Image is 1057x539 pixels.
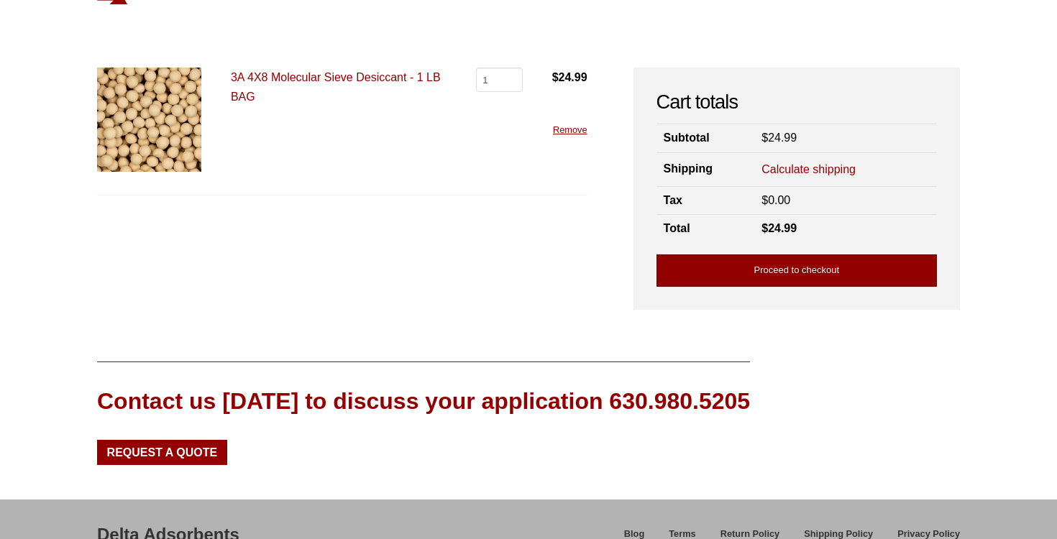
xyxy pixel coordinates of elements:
[669,530,695,539] span: Terms
[656,215,755,243] th: Total
[624,530,644,539] span: Blog
[761,222,768,234] span: $
[761,194,790,206] bdi: 0.00
[552,71,559,83] span: $
[552,71,587,83] bdi: 24.99
[97,440,227,464] a: Request a Quote
[720,530,780,539] span: Return Policy
[656,124,755,152] th: Subtotal
[656,91,937,114] h2: Cart totals
[97,385,750,418] div: Contact us [DATE] to discuss your application 630.980.5205
[761,132,768,144] span: $
[761,194,768,206] span: $
[897,530,960,539] span: Privacy Policy
[231,71,441,103] a: 3A 4X8 Molecular Sieve Desiccant - 1 LB BAG
[656,187,755,215] th: Tax
[804,530,873,539] span: Shipping Policy
[761,132,797,144] bdi: 24.99
[761,162,856,178] a: Calculate shipping
[553,124,587,135] a: Remove this item
[761,222,797,234] bdi: 24.99
[476,68,523,92] input: Product quantity
[656,152,755,186] th: Shipping
[107,447,218,459] span: Request a Quote
[656,254,937,287] a: Proceed to checkout
[97,68,201,172] img: 3A 4X8 Molecular Sieve Desiccant - 1 LB BAG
